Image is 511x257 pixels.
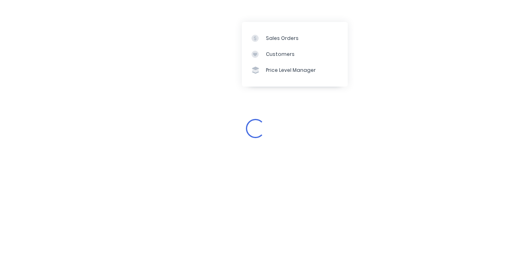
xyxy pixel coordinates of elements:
div: Price Level Manager [266,67,316,74]
a: Price Level Manager [242,62,348,78]
a: Customers [242,46,348,62]
div: Sales Orders [266,35,299,42]
a: Sales Orders [242,30,348,46]
div: Customers [266,51,295,58]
